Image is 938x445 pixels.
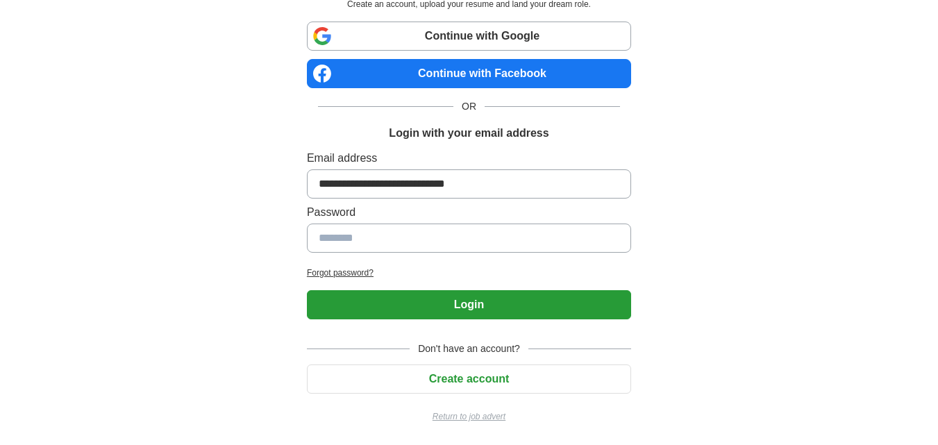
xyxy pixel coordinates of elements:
a: Return to job advert [307,410,631,423]
h1: Login with your email address [389,125,548,142]
label: Password [307,204,631,221]
a: Continue with Facebook [307,59,631,88]
a: Forgot password? [307,267,631,279]
span: Don't have an account? [410,342,528,356]
button: Login [307,290,631,319]
button: Create account [307,364,631,394]
a: Create account [307,373,631,385]
span: OR [453,99,485,114]
label: Email address [307,150,631,167]
a: Continue with Google [307,22,631,51]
